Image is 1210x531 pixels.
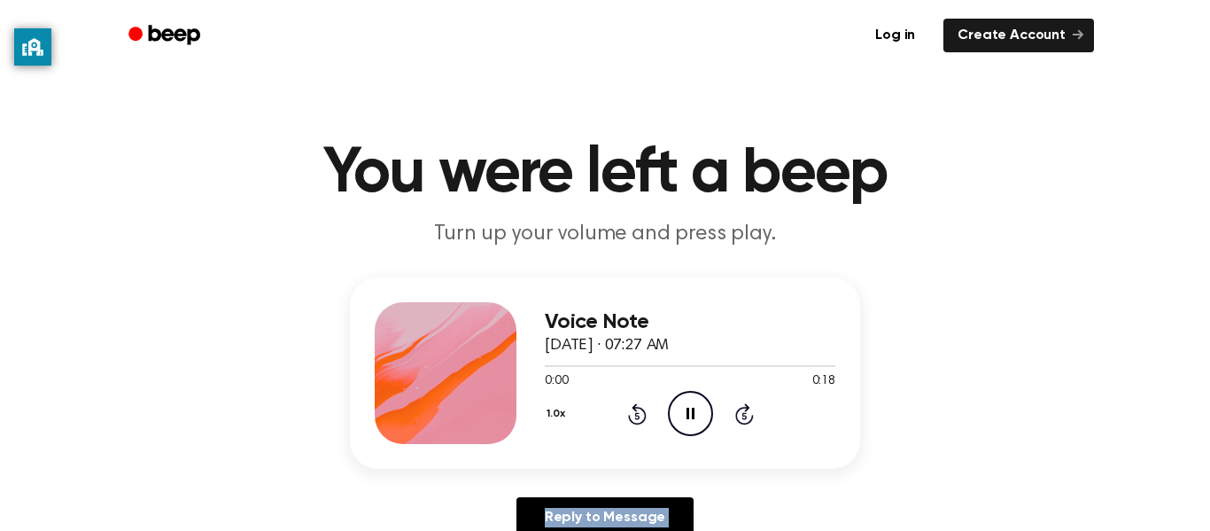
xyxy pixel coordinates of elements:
span: [DATE] · 07:27 AM [545,338,669,354]
h1: You were left a beep [151,142,1059,206]
a: Log in [857,15,933,56]
span: 0:00 [545,372,568,391]
p: Turn up your volume and press play. [265,220,945,249]
h3: Voice Note [545,310,835,334]
span: 0:18 [812,372,835,391]
a: Create Account [943,19,1094,52]
button: privacy banner [14,28,51,66]
a: Beep [116,19,216,53]
button: 1.0x [545,399,571,429]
